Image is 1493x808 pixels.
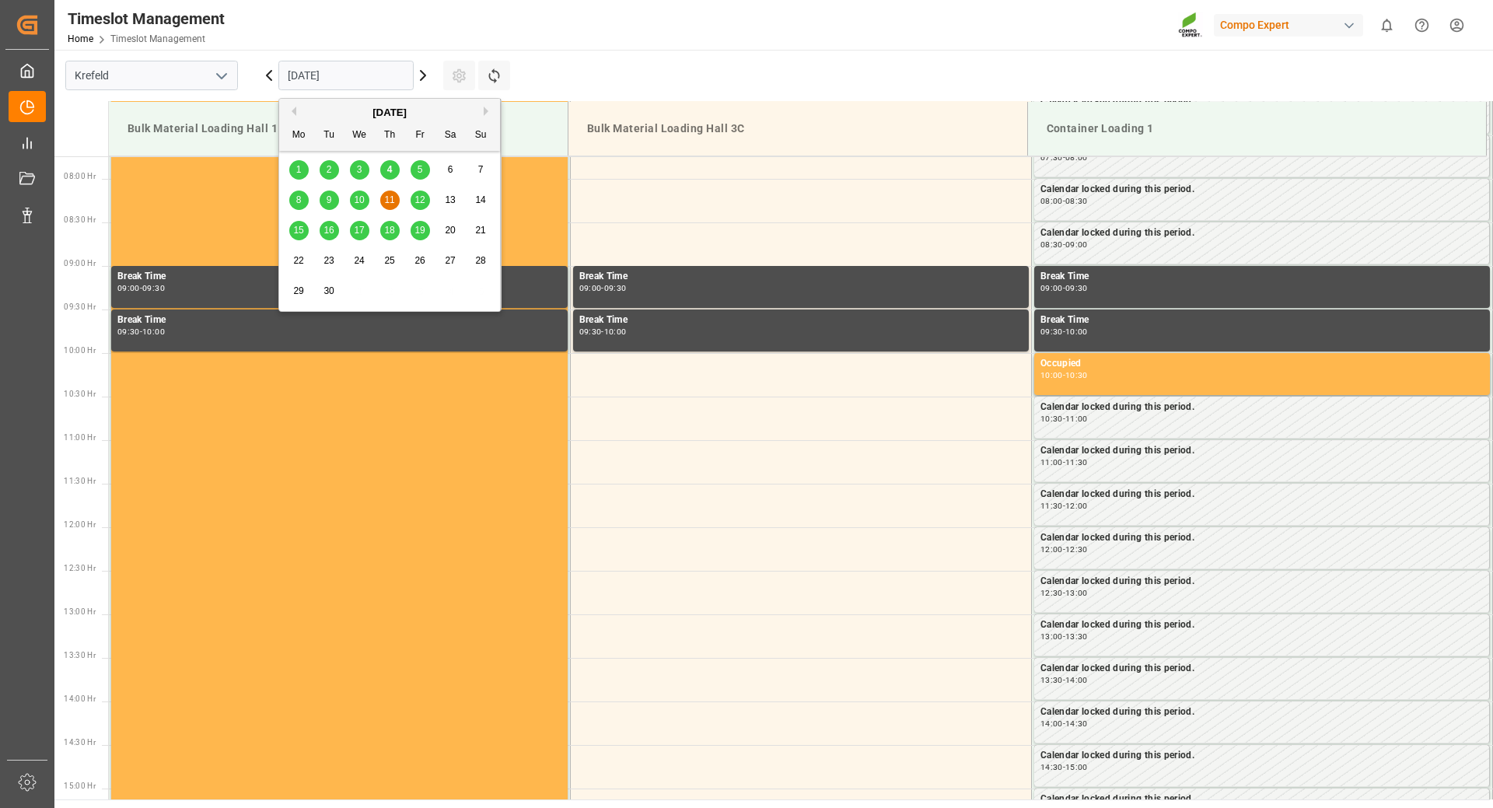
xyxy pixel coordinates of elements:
[471,160,491,180] div: Choose Sunday, September 7th, 2025
[350,191,369,210] div: Choose Wednesday, September 10th, 2025
[1065,241,1088,248] div: 09:00
[293,255,303,266] span: 22
[471,221,491,240] div: Choose Sunday, September 21st, 2025
[289,126,309,145] div: Mo
[441,191,460,210] div: Choose Saturday, September 13th, 2025
[601,328,603,335] div: -
[1065,198,1088,205] div: 08:30
[64,694,96,703] span: 14:00 Hr
[1040,198,1063,205] div: 08:00
[1065,459,1088,466] div: 11:30
[350,221,369,240] div: Choose Wednesday, September 17th, 2025
[411,191,430,210] div: Choose Friday, September 12th, 2025
[1040,415,1063,422] div: 10:30
[64,782,96,790] span: 15:00 Hr
[64,172,96,180] span: 08:00 Hr
[579,313,1023,328] div: Break Time
[1040,530,1483,546] div: Calendar locked during this period.
[289,251,309,271] div: Choose Monday, September 22nd, 2025
[1040,182,1483,198] div: Calendar locked during this period.
[1040,400,1483,415] div: Calendar locked during this period.
[1065,285,1088,292] div: 09:30
[411,251,430,271] div: Choose Friday, September 26th, 2025
[1065,372,1088,379] div: 10:30
[1063,546,1065,553] div: -
[478,164,484,175] span: 7
[323,285,334,296] span: 30
[1065,415,1088,422] div: 11:00
[1040,459,1063,466] div: 11:00
[142,328,165,335] div: 10:00
[1369,8,1404,43] button: show 0 new notifications
[354,194,364,205] span: 10
[117,313,561,328] div: Break Time
[441,126,460,145] div: Sa
[64,346,96,355] span: 10:00 Hr
[1063,459,1065,466] div: -
[1404,8,1439,43] button: Help Center
[284,155,496,306] div: month 2025-09
[484,107,493,116] button: Next Month
[1040,748,1483,764] div: Calendar locked during this period.
[1040,661,1483,677] div: Calendar locked during this period.
[1040,502,1063,509] div: 11:30
[579,328,602,335] div: 09:30
[380,191,400,210] div: Choose Thursday, September 11th, 2025
[411,160,430,180] div: Choose Friday, September 5th, 2025
[279,105,500,121] div: [DATE]
[296,194,302,205] span: 8
[1040,546,1063,553] div: 12:00
[1040,372,1063,379] div: 10:00
[384,225,394,236] span: 18
[287,107,296,116] button: Previous Month
[441,251,460,271] div: Choose Saturday, September 27th, 2025
[604,328,627,335] div: 10:00
[1040,154,1063,161] div: 07:30
[323,255,334,266] span: 23
[1063,720,1065,727] div: -
[64,433,96,442] span: 11:00 Hr
[471,251,491,271] div: Choose Sunday, September 28th, 2025
[68,33,93,44] a: Home
[604,285,627,292] div: 09:30
[1065,720,1088,727] div: 14:30
[1063,415,1065,422] div: -
[471,191,491,210] div: Choose Sunday, September 14th, 2025
[64,390,96,398] span: 10:30 Hr
[296,164,302,175] span: 1
[441,221,460,240] div: Choose Saturday, September 20th, 2025
[293,285,303,296] span: 29
[581,114,1015,143] div: Bulk Material Loading Hall 3C
[320,160,339,180] div: Choose Tuesday, September 2nd, 2025
[448,164,453,175] span: 6
[1214,10,1369,40] button: Compo Expert
[475,225,485,236] span: 21
[1063,633,1065,640] div: -
[1040,705,1483,720] div: Calendar locked during this period.
[289,160,309,180] div: Choose Monday, September 1st, 2025
[1065,764,1088,771] div: 15:00
[418,164,423,175] span: 5
[1040,487,1483,502] div: Calendar locked during this period.
[323,225,334,236] span: 16
[1065,502,1088,509] div: 12:00
[1040,114,1474,143] div: Container Loading 1
[1040,574,1483,589] div: Calendar locked during this period.
[384,255,394,266] span: 25
[327,194,332,205] span: 9
[380,221,400,240] div: Choose Thursday, September 18th, 2025
[1063,154,1065,161] div: -
[320,191,339,210] div: Choose Tuesday, September 9th, 2025
[1040,241,1063,248] div: 08:30
[445,225,455,236] span: 20
[354,255,364,266] span: 24
[64,215,96,224] span: 08:30 Hr
[64,607,96,616] span: 13:00 Hr
[320,126,339,145] div: Tu
[1065,154,1088,161] div: 08:00
[1040,269,1484,285] div: Break Time
[350,126,369,145] div: We
[327,164,332,175] span: 2
[320,282,339,301] div: Choose Tuesday, September 30th, 2025
[289,221,309,240] div: Choose Monday, September 15th, 2025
